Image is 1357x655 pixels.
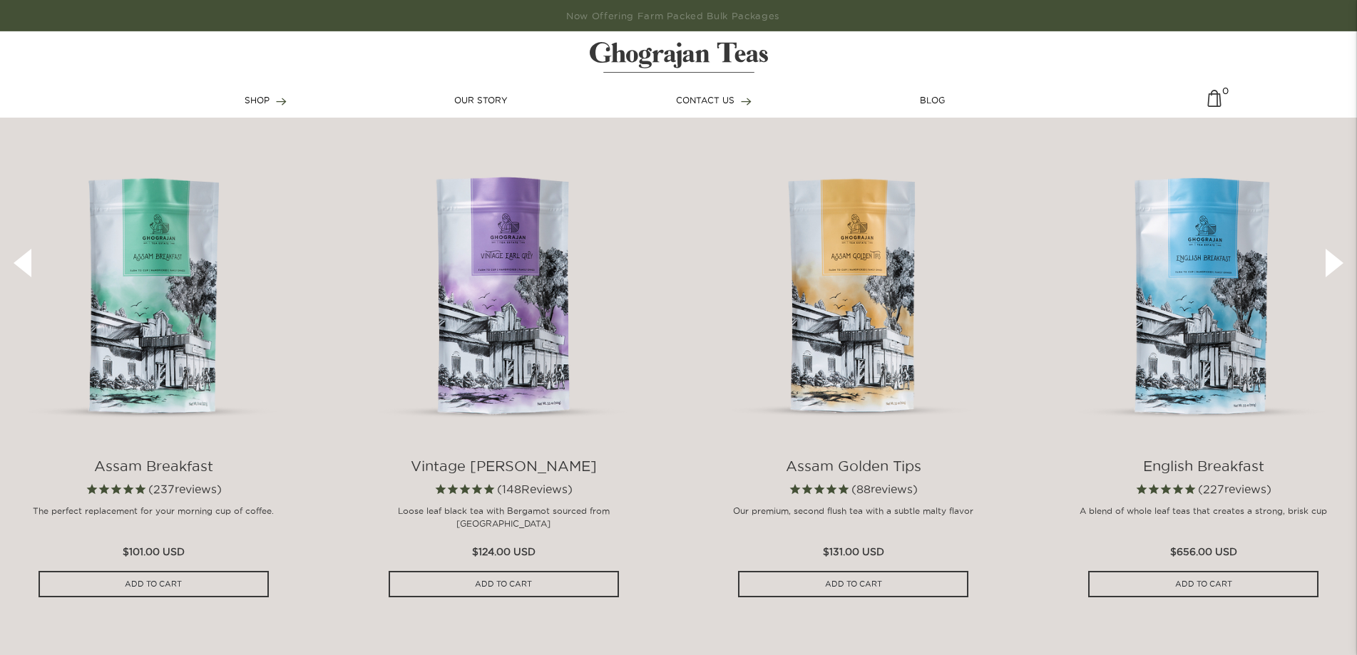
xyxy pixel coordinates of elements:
input: ADD TO CART [389,571,619,597]
span: 237 reviews [148,483,222,495]
img: assamgoldenangled_500x500.png [700,133,1008,440]
p: $124.00 USD [350,545,657,559]
span: Rated 4.9 out of 5 stars [1050,480,1357,499]
span: SHOP [245,96,270,105]
input: ADD TO CART [39,571,269,597]
span: reviews [1224,483,1266,495]
input: ADD TO CART [1088,571,1318,597]
span: CONTACT US [676,96,734,105]
span: 88 reviews [851,483,918,495]
span: Rated 4.9 out of 5 stars 148 reviews [350,480,657,499]
input: ADD TO CART [738,571,968,597]
span: 148 reviews [497,483,573,495]
a: SHOP [245,94,287,107]
h4: Assam Golden Tips [700,458,1008,475]
span: Reviews [521,483,568,495]
a: CONTACT US [676,94,752,107]
img: cart-icon-matt.svg [1207,90,1222,118]
h4: English Breakfast [1050,458,1357,475]
img: vintageangled_500x500.png [350,133,657,440]
span: 227 reviews [1198,483,1271,495]
a: BLOG [920,94,945,107]
p: A blend of whole leaf teas that creates a strong, brisk cup [1050,505,1357,533]
img: forward-arrow.svg [741,98,752,105]
span: Rated 4.7 out of 5 stars [700,480,1008,499]
p: Loose leaf black tea with Bergamot sourced from [GEOGRAPHIC_DATA] [350,505,657,533]
span: 0 [1222,84,1229,91]
img: logo-matt.svg [590,42,768,73]
span: reviews [871,483,913,495]
a: OUR STORY [454,94,508,107]
p: $656.00 USD [1050,545,1357,559]
span: reviews [175,483,217,495]
p: $131.00 USD [700,545,1008,559]
p: Our premium, second flush tea with a subtle malty flavor [700,505,1008,533]
img: forward-arrow.svg [276,98,287,105]
a: 0 [1207,90,1222,118]
img: engglishangled_500x500.png [1050,133,1357,440]
h4: Vintage [PERSON_NAME] [350,458,657,475]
